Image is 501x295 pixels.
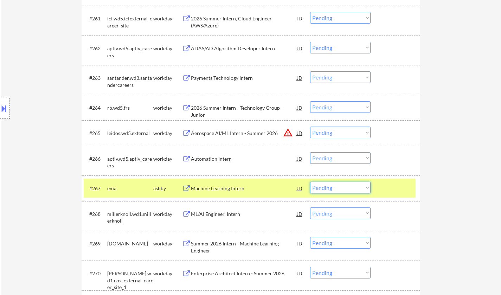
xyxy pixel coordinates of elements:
[296,182,303,194] div: JD
[89,211,102,218] div: #268
[191,130,297,137] div: Aerospace AI/ML Intern - Summer 2026
[107,211,153,224] div: millerknoll.wd1.millerknoll
[107,75,153,88] div: santander.wd3.santandercareers
[296,101,303,114] div: JD
[283,128,293,137] button: warning_amber
[296,12,303,25] div: JD
[191,240,297,254] div: Summer 2026 Intern - Machine Learning Engineer
[296,152,303,165] div: JD
[296,207,303,220] div: JD
[107,185,153,192] div: ema
[191,185,297,192] div: Machine Learning Intern
[191,104,297,118] div: 2026 Summer Intern - Technology Group - Junior
[191,211,297,218] div: ML/AI Engineer Intern
[107,104,153,111] div: rb.wd5.frs
[191,270,297,277] div: Enterprise Architect Intern - Summer 2026
[153,75,182,82] div: workday
[107,270,153,291] div: [PERSON_NAME].wd1.cox_external_career_site_1
[191,15,297,29] div: 2026 Summer Intern, Cloud Engineer (AWS/Azure)
[296,71,303,84] div: JD
[153,270,182,277] div: workday
[153,240,182,247] div: workday
[153,211,182,218] div: workday
[107,155,153,169] div: aptiv.wd5.aptiv_careers
[191,45,297,52] div: ADAS/AD Algorithm Developer Intern
[153,15,182,22] div: workday
[296,42,303,54] div: JD
[153,130,182,137] div: workday
[89,185,102,192] div: #267
[153,155,182,162] div: workday
[107,130,153,137] div: leidos.wd5.external
[153,185,182,192] div: ashby
[296,237,303,250] div: JD
[153,104,182,111] div: workday
[107,240,153,247] div: [DOMAIN_NAME]
[296,127,303,139] div: JD
[89,15,102,22] div: #261
[89,270,102,277] div: #270
[89,240,102,247] div: #269
[191,155,297,162] div: Automation Intern
[296,267,303,280] div: JD
[107,15,153,29] div: icf.wd5.icfexternal_career_site
[153,45,182,52] div: workday
[107,45,153,59] div: aptiv.wd5.aptiv_careers
[191,75,297,82] div: Payments Technology Intern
